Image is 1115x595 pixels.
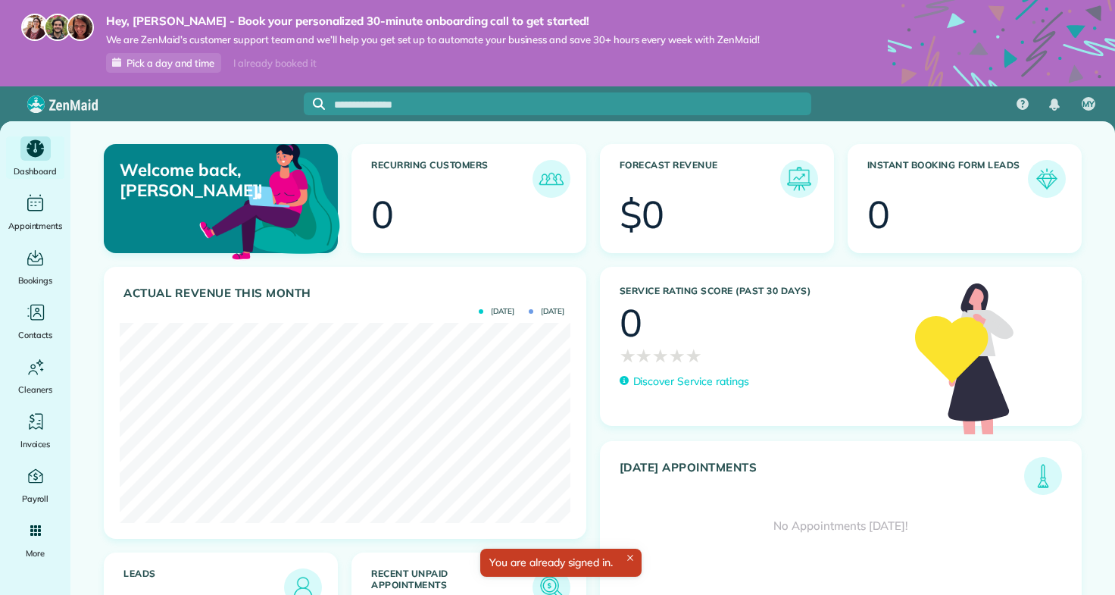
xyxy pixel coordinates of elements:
span: More [26,546,45,561]
p: Welcome back, [PERSON_NAME]! [120,160,261,200]
button: Focus search [304,98,325,110]
a: Contacts [6,300,64,343]
strong: Hey, [PERSON_NAME] - Book your personalized 30-minute onboarding call to get started! [106,14,760,29]
div: 0 [867,196,890,233]
a: Pick a day and time [106,53,221,73]
a: Bookings [6,246,64,288]
div: No Appointments [DATE]! [601,495,1082,558]
div: $0 [620,196,665,233]
div: 0 [620,304,642,342]
span: ★ [686,342,702,369]
a: Dashboard [6,136,64,179]
div: 0 [371,196,394,233]
span: Invoices [20,437,51,452]
span: [DATE] [529,308,564,315]
a: Appointments [6,191,64,233]
img: jorge-587dff0eeaa6aab1f244e6dc62b8924c3b6ad411094392a53c71c6c4a576187d.jpg [44,14,71,41]
img: michelle-19f622bdf1676172e81f8f8fba1fb50e276960ebfe0243fe18214015130c80e4.jpg [67,14,94,41]
img: icon_form_leads-04211a6a04a5b2264e4ee56bc0799ec3eb69b7e499cbb523a139df1d13a81ae0.png [1032,164,1062,194]
h3: Instant Booking Form Leads [867,160,1028,198]
p: Discover Service ratings [633,374,749,390]
span: Contacts [18,327,52,343]
a: Payroll [6,464,64,506]
div: I already booked it [224,54,325,73]
h3: Actual Revenue this month [123,287,570,300]
span: ★ [652,342,669,369]
span: ★ [636,342,652,369]
span: Cleaners [18,382,52,397]
div: You are already signed in. [480,549,642,577]
img: dashboard_welcome-42a62b7d889689a78055ac9021e634bf52bae3f8056760290aed330b23ab8690.png [196,127,343,274]
span: Payroll [22,491,49,506]
img: icon_todays_appointments-901f7ab196bb0bea1936b74009e4eb5ffbc2d2711fa7634e0d609ed5ef32b18b.png [1028,461,1058,491]
svg: Focus search [313,98,325,110]
a: Cleaners [6,355,64,397]
h3: Forecast Revenue [620,160,780,198]
span: Pick a day and time [126,57,214,69]
span: Dashboard [14,164,57,179]
img: icon_recurring_customers-cf858462ba22bcd05b5a5880d41d6543d210077de5bb9ebc9590e49fd87d84ed.png [536,164,567,194]
div: Notifications [1038,88,1070,121]
img: maria-72a9807cf96188c08ef61303f053569d2e2a8a1cde33d635c8a3ac13582a053d.jpg [21,14,48,41]
a: Discover Service ratings [620,374,749,390]
span: ★ [669,342,686,369]
span: MY [1082,99,1095,111]
a: Invoices [6,409,64,452]
span: Bookings [18,273,53,288]
h3: Recurring Customers [371,160,532,198]
span: ★ [620,342,636,369]
h3: Service Rating score (past 30 days) [620,286,901,296]
span: We are ZenMaid’s customer support team and we’ll help you get set up to automate your business an... [106,33,760,46]
span: Appointments [8,218,63,233]
h3: [DATE] Appointments [620,461,1025,495]
nav: Main [1004,86,1115,121]
span: [DATE] [479,308,514,315]
img: icon_forecast_revenue-8c13a41c7ed35a8dcfafea3cbb826a0462acb37728057bba2d056411b612bbbe.png [784,164,814,194]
